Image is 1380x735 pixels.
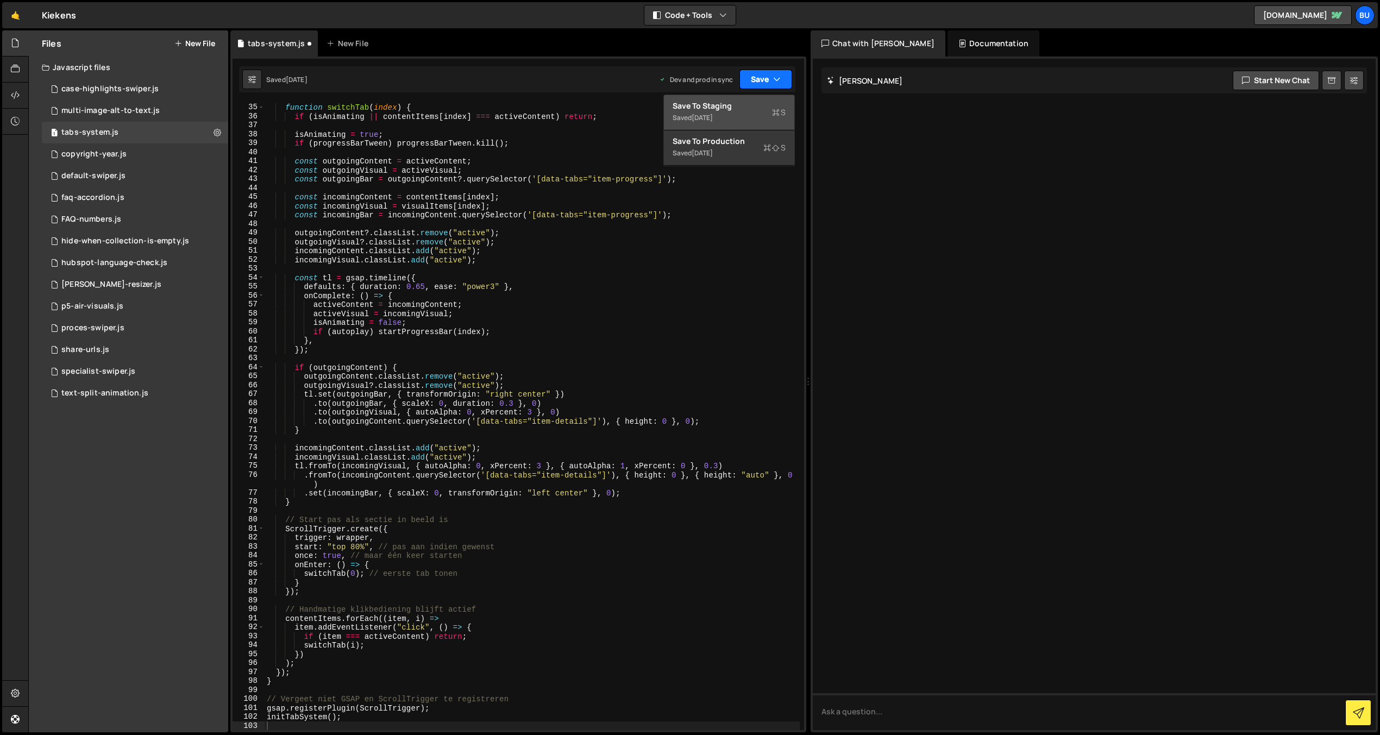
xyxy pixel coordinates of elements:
div: 41 [233,156,265,166]
div: Chat with [PERSON_NAME] [811,30,945,56]
button: Save to StagingS Saved[DATE] [664,95,794,130]
div: 35 [233,103,265,112]
div: 16163/43452.js [42,143,228,165]
div: 16163/43462.js [42,209,228,230]
div: 46 [233,202,265,211]
div: 97 [233,668,265,677]
div: 90 [233,605,265,614]
div: 96 [233,658,265,668]
div: text-split-animation.js [61,388,148,398]
div: 77 [233,488,265,498]
div: 16163/43454.js [42,187,228,209]
div: 65 [233,372,265,381]
a: 🤙 [2,2,29,28]
div: 100 [233,694,265,703]
h2: [PERSON_NAME] [827,76,902,86]
div: 36 [233,112,265,121]
div: 95 [233,650,265,659]
div: Save to Production [673,136,786,147]
div: 44 [233,184,265,193]
div: copyright-year.js [61,149,127,159]
div: faq-accordion.js [61,193,124,203]
div: 16163/43448.js [42,296,228,317]
span: S [763,142,786,153]
div: 94 [233,640,265,650]
div: 60 [233,327,265,336]
div: [DATE] [692,113,713,122]
div: 16163/43451.js [42,361,228,382]
div: 64 [233,363,265,372]
div: 68 [233,399,265,408]
div: 79 [233,506,265,516]
div: 62 [233,345,265,354]
div: Javascript files [29,56,228,78]
div: 102 [233,712,265,721]
div: 70 [233,417,265,426]
div: 85 [233,560,265,569]
div: 40 [233,148,265,157]
div: 61 [233,336,265,345]
div: 88 [233,587,265,596]
div: 57 [233,300,265,309]
div: [DATE] [692,148,713,158]
div: tabs-system.js [61,128,118,137]
div: 48 [233,219,265,229]
div: 45 [233,192,265,202]
div: Saved [673,111,786,124]
div: 93 [233,632,265,641]
button: Code + Tools [644,5,736,25]
button: New File [174,39,215,48]
button: Save to ProductionS Saved[DATE] [664,130,794,166]
div: 16163/43449.js [42,165,228,187]
div: 89 [233,596,265,605]
div: Bu [1355,5,1375,25]
div: 58 [233,309,265,318]
span: 1 [51,129,58,138]
div: 16163/43509.js [42,100,228,122]
div: hubspot-language-check.js [61,258,167,268]
div: Saved [673,147,786,160]
div: 55 [233,282,265,291]
div: Save to Staging [673,100,786,111]
div: 16163/43450.js [42,78,228,100]
div: 91 [233,614,265,623]
div: proces-swiper.js [61,323,124,333]
div: 67 [233,390,265,399]
div: 51 [233,246,265,255]
div: 76 [233,470,265,488]
div: 16163/43461.js [42,339,228,361]
div: 56 [233,291,265,300]
div: 38 [233,130,265,139]
div: 66 [233,381,265,390]
div: 103 [233,721,265,731]
div: hide-when-collection-is-empty.js [61,236,189,246]
div: 16163/43460.js [42,317,228,339]
div: 73 [233,443,265,453]
div: 59 [233,318,265,327]
div: 42 [233,166,265,175]
div: 16163/43455.js [42,252,228,274]
div: Kiekens [42,9,76,22]
div: 39 [233,139,265,148]
button: Save [739,70,792,89]
div: 81 [233,524,265,533]
div: 71 [233,425,265,435]
div: 83 [233,542,265,551]
div: FAQ-numbers.js [61,215,121,224]
h2: Files [42,37,61,49]
div: Saved [266,75,308,84]
div: 72 [233,435,265,444]
div: 16163/43456.js [42,382,228,404]
div: 54 [233,273,265,282]
div: 49 [233,228,265,237]
button: Start new chat [1233,71,1319,90]
a: [DOMAIN_NAME] [1254,5,1352,25]
div: 69 [233,407,265,417]
div: 87 [233,578,265,587]
div: 99 [233,686,265,695]
div: 75 [233,461,265,470]
div: New File [327,38,372,49]
div: 53 [233,264,265,273]
div: [PERSON_NAME]-resizer.js [61,280,161,290]
div: multi-image-alt-to-text.js [61,106,160,116]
